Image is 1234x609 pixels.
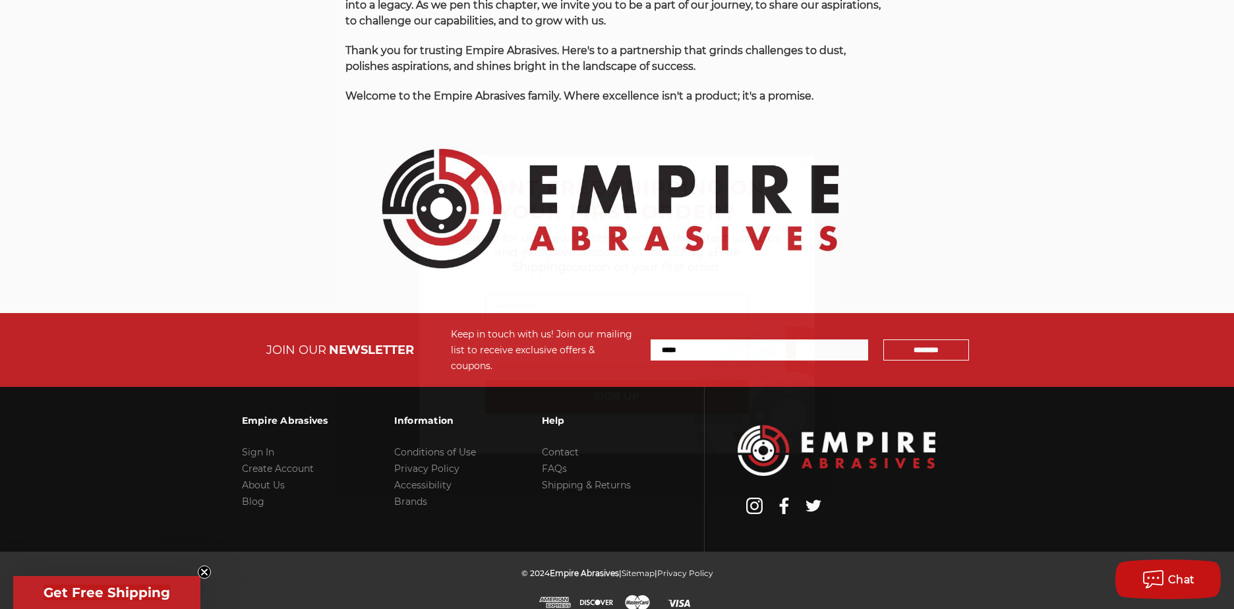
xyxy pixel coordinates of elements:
button: Close dialog [798,159,811,172]
span: Free Shipping [512,245,740,274]
button: Chat [1115,560,1221,599]
span: Sign up for our newsletter to receive the latest updates and exclusive discounts - including a co... [454,231,780,274]
span: Chat [1168,573,1195,586]
span: WANT FREE SHIPPING ON YOUR FIRST ORDER? [469,175,765,224]
input: Email [485,337,749,366]
button: SIGN UP [485,380,749,414]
